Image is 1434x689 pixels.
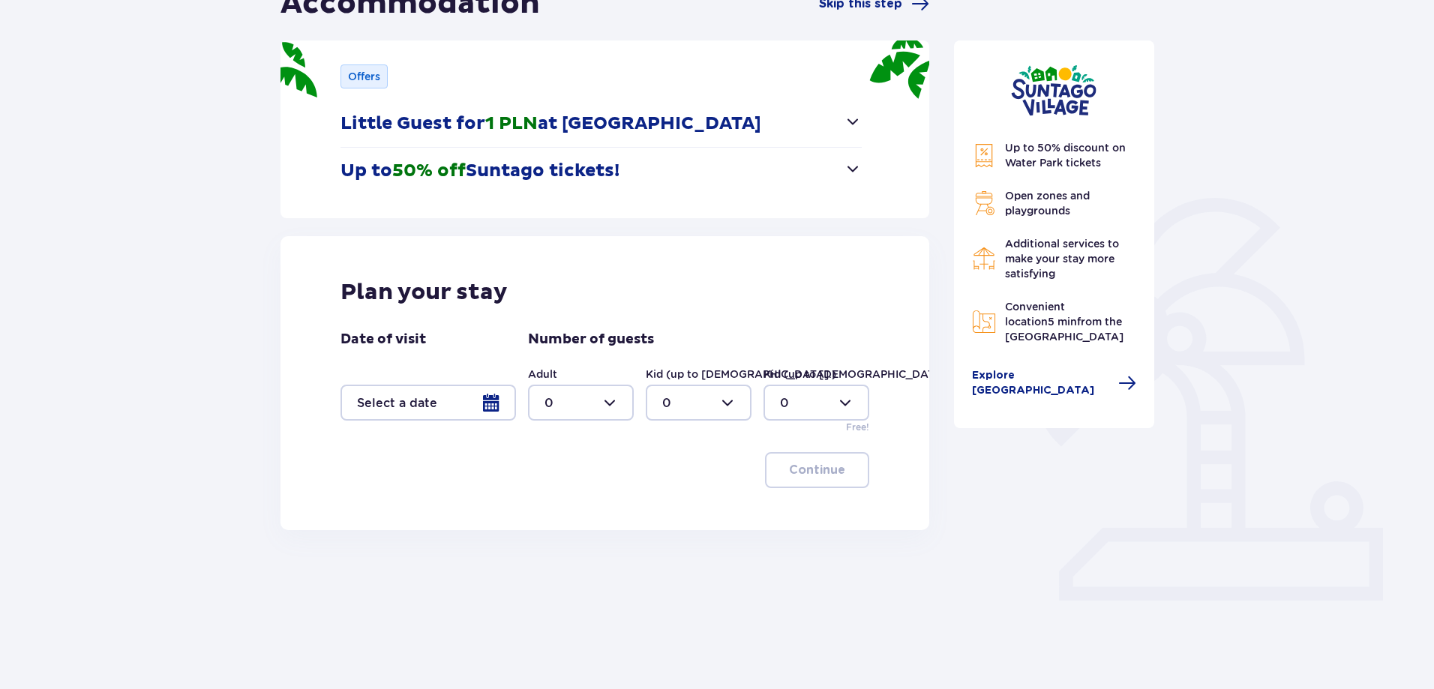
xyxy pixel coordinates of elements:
[972,368,1137,398] a: Explore [GEOGRAPHIC_DATA]
[972,191,996,215] img: Grill Icon
[1005,301,1123,343] span: Convenient location from the [GEOGRAPHIC_DATA]
[765,452,869,488] button: Continue
[1011,64,1096,116] img: Suntago Village
[528,331,654,349] p: Number of guests
[1005,142,1126,169] span: Up to 50% discount on Water Park tickets
[340,148,862,194] button: Up to50% offSuntago tickets!
[972,368,1110,398] span: Explore [GEOGRAPHIC_DATA]
[972,310,996,334] img: Map Icon
[789,462,845,478] p: Continue
[392,160,466,182] span: 50% off
[972,143,996,168] img: Discount Icon
[348,69,380,84] p: Offers
[485,112,538,135] span: 1 PLN
[340,278,508,307] p: Plan your stay
[340,112,761,135] p: Little Guest for at [GEOGRAPHIC_DATA]
[646,367,836,382] label: Kid (up to [DEMOGRAPHIC_DATA].)
[340,160,619,182] p: Up to Suntago tickets!
[1005,190,1090,217] span: Open zones and playgrounds
[340,100,862,147] button: Little Guest for1 PLNat [GEOGRAPHIC_DATA]
[846,421,869,434] p: Free!
[972,247,996,271] img: Restaurant Icon
[528,367,557,382] label: Adult
[1048,316,1077,328] span: 5 min
[1005,238,1119,280] span: Additional services to make your stay more satisfying
[763,367,954,382] label: Kid (up to [DEMOGRAPHIC_DATA].)
[340,331,426,349] p: Date of visit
